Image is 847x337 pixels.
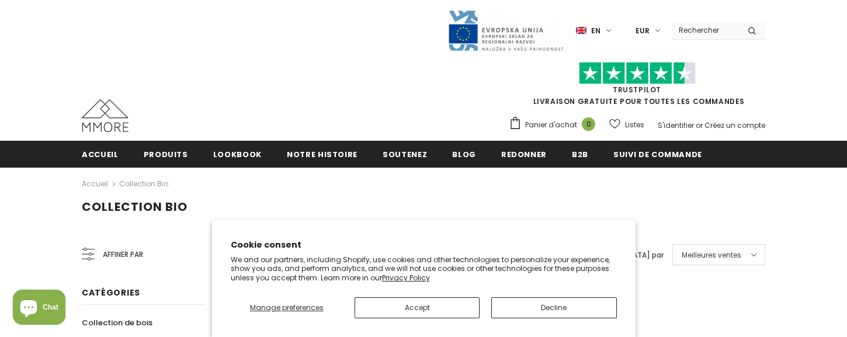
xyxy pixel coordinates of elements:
span: Notre histoire [287,149,357,160]
span: Panier d'achat [525,119,577,131]
a: Lookbook [213,141,262,167]
a: Suivi de commande [613,141,702,167]
a: Panier d'achat 0 [509,116,601,134]
button: Manage preferences [231,297,343,318]
span: Collection de bois [82,317,152,328]
span: Suivi de commande [613,149,702,160]
img: Javni Razpis [447,9,564,52]
a: Privacy Policy [382,273,430,283]
span: Accueil [82,149,119,160]
span: Lookbook [213,149,262,160]
span: Affiner par [103,248,143,261]
span: EUR [636,25,650,37]
span: soutenez [383,149,427,160]
a: S'identifier [658,120,694,130]
img: Faites confiance aux étoiles pilotes [579,62,696,85]
input: Search Site [672,22,739,39]
a: Notre histoire [287,141,357,167]
a: Produits [144,141,188,167]
a: Accueil [82,141,119,167]
span: Collection Bio [82,199,188,215]
span: Manage preferences [250,303,324,312]
inbox-online-store-chat: Shopify online store chat [9,290,69,328]
a: Créez un compte [704,120,765,130]
h2: Cookie consent [231,239,617,251]
span: Produits [144,149,188,160]
a: Collection de bois [82,312,152,333]
span: Catégories [82,287,140,298]
a: soutenez [383,141,427,167]
a: Accueil [82,177,108,191]
p: We and our partners, including Shopify, use cookies and other technologies to personalize your ex... [231,255,617,283]
span: Listes [625,119,644,131]
button: Accept [355,297,480,318]
a: Blog [452,141,476,167]
a: TrustPilot [613,85,661,95]
img: Cas MMORE [82,99,129,132]
span: or [696,120,703,130]
span: en [591,25,600,37]
img: i-lang-1.png [576,26,586,36]
a: Listes [609,114,644,135]
button: Decline [491,297,616,318]
a: Javni Razpis [447,25,564,35]
span: Blog [452,149,476,160]
a: Collection Bio [119,179,168,189]
span: B2B [572,149,588,160]
a: Redonner [501,141,547,167]
span: LIVRAISON GRATUITE POUR TOUTES LES COMMANDES [509,67,765,106]
span: Meilleures ventes [682,249,741,261]
span: Redonner [501,149,547,160]
span: 0 [582,117,595,131]
a: B2B [572,141,588,167]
